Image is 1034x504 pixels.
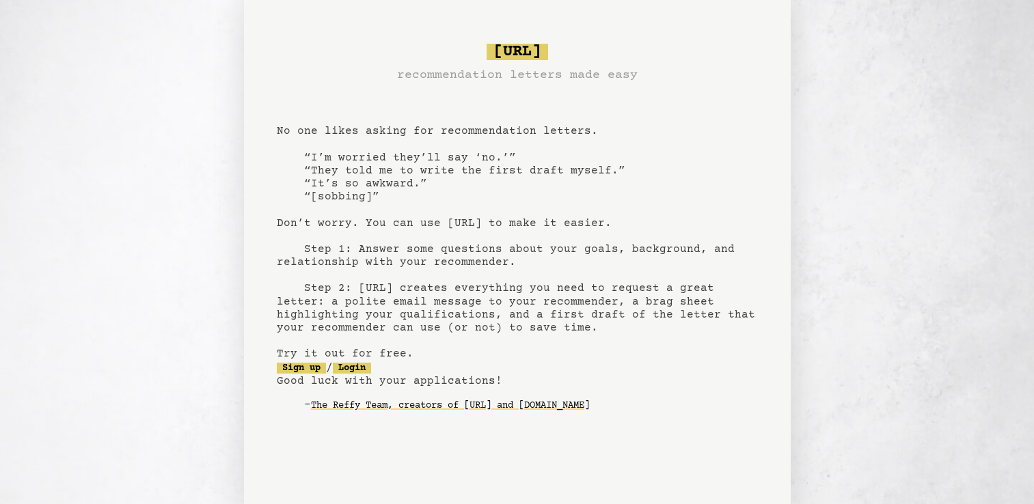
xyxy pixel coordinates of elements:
[277,38,758,438] pre: No one likes asking for recommendation letters. “I’m worried they’ll say ‘no.’” “They told me to ...
[487,44,548,60] span: [URL]
[311,395,590,417] a: The Reffy Team, creators of [URL] and [DOMAIN_NAME]
[277,363,326,374] a: Sign up
[304,399,758,412] div: -
[397,66,638,85] h3: recommendation letters made easy
[333,363,371,374] a: Login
